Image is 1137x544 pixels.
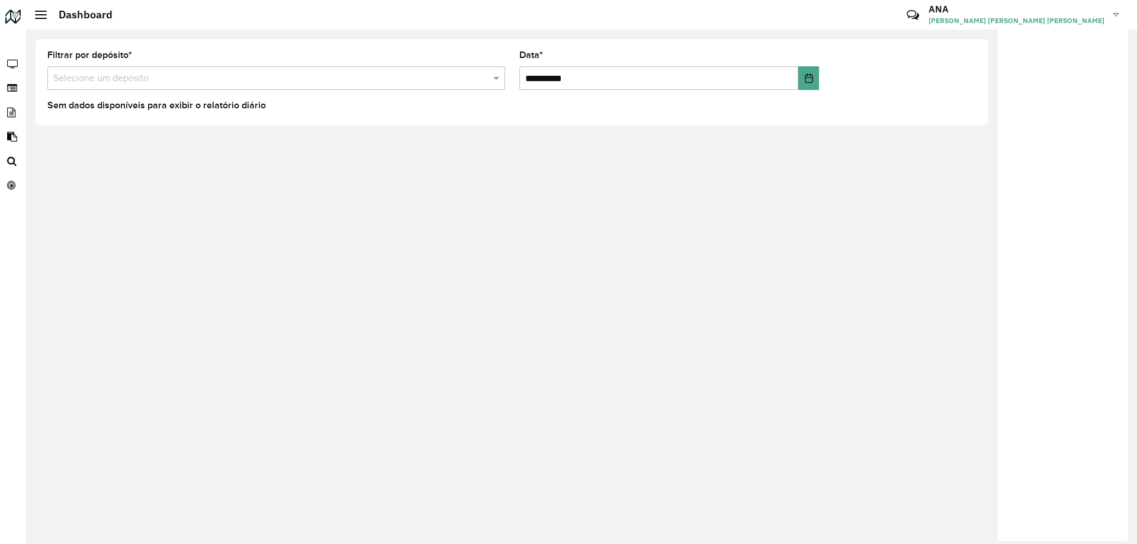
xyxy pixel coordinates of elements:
h2: Dashboard [47,8,113,21]
a: Contato Rápido [900,2,926,28]
h3: ANA [929,4,1104,15]
label: Data [519,48,543,62]
label: Filtrar por depósito [47,48,132,62]
span: [PERSON_NAME] [PERSON_NAME] [PERSON_NAME] [929,15,1104,26]
label: Sem dados disponíveis para exibir o relatório diário [47,98,266,112]
button: Choose Date [798,66,819,90]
